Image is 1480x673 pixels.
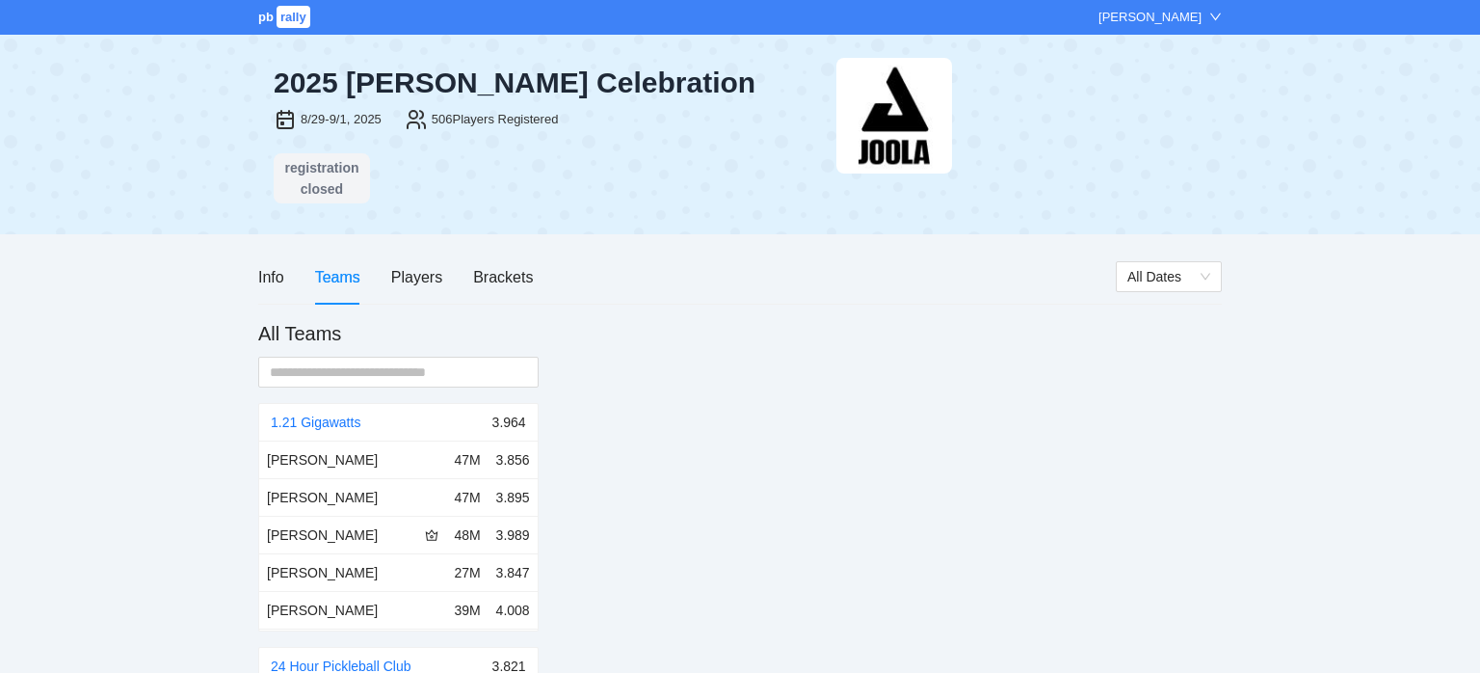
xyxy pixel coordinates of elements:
div: [PERSON_NAME] [267,600,438,621]
div: registration closed [279,157,364,200]
div: Info [258,265,284,289]
span: pb [258,10,274,24]
div: 506 Players Registered [432,110,559,129]
td: 39M [446,591,488,629]
a: pbrally [258,10,313,24]
span: 3.895 [496,490,530,505]
div: [PERSON_NAME] [267,562,438,583]
td: 47M [446,442,488,479]
span: crown [425,528,438,542]
span: 4.008 [496,603,530,618]
td: 27M [446,553,488,591]
img: joola-black.png [836,58,952,174]
div: 3.964 [492,404,526,441]
td: 48M [446,516,488,553]
div: Brackets [473,265,533,289]
div: Teams [315,265,360,289]
span: rally [277,6,310,28]
div: 8/29-9/1, 2025 [301,110,382,129]
span: down [1209,11,1222,23]
h2: All Teams [258,320,341,347]
div: [PERSON_NAME] [1098,8,1202,27]
td: 47M [446,478,488,516]
a: 1.21 Gigawatts [271,415,360,430]
span: 3.856 [496,452,530,468]
div: 2025 [PERSON_NAME] Celebration [274,66,821,100]
div: [PERSON_NAME] [267,487,438,508]
div: Players [391,265,442,289]
span: 3.989 [496,527,530,543]
span: 3.847 [496,565,530,580]
div: [PERSON_NAME] [267,525,425,546]
span: All Dates [1127,262,1210,291]
div: [PERSON_NAME] [267,449,438,471]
